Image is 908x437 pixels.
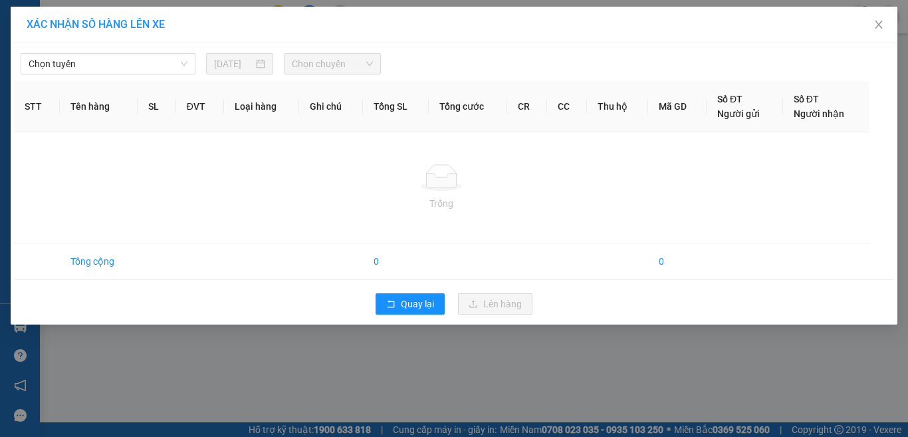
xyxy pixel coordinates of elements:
[17,86,75,148] b: [PERSON_NAME]
[429,81,507,132] th: Tổng cước
[873,19,884,30] span: close
[363,243,429,280] td: 0
[794,94,819,104] span: Số ĐT
[214,57,253,71] input: 11/08/2025
[717,94,742,104] span: Số ĐT
[82,19,132,82] b: Gửi khách hàng
[299,81,363,132] th: Ghi chú
[60,243,138,280] td: Tổng cộng
[224,81,300,132] th: Loại hàng
[29,54,187,74] span: Chọn tuyến
[401,297,434,311] span: Quay lại
[25,196,858,211] div: Trống
[507,81,547,132] th: CR
[458,293,532,315] button: uploadLên hàng
[587,81,648,132] th: Thu hộ
[292,54,374,74] span: Chọn chuyến
[794,108,844,119] span: Người nhận
[717,108,760,119] span: Người gửi
[648,81,707,132] th: Mã GD
[547,81,587,132] th: CC
[112,63,183,80] li: (c) 2017
[376,293,445,315] button: rollbackQuay lại
[386,299,396,310] span: rollback
[176,81,224,132] th: ĐVT
[14,81,60,132] th: STT
[648,243,707,280] td: 0
[363,81,429,132] th: Tổng SL
[860,7,897,44] button: Close
[27,18,165,31] span: XÁC NHẬN SỐ HÀNG LÊN XE
[138,81,175,132] th: SL
[112,51,183,61] b: [DOMAIN_NAME]
[60,81,138,132] th: Tên hàng
[144,17,176,49] img: logo.jpg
